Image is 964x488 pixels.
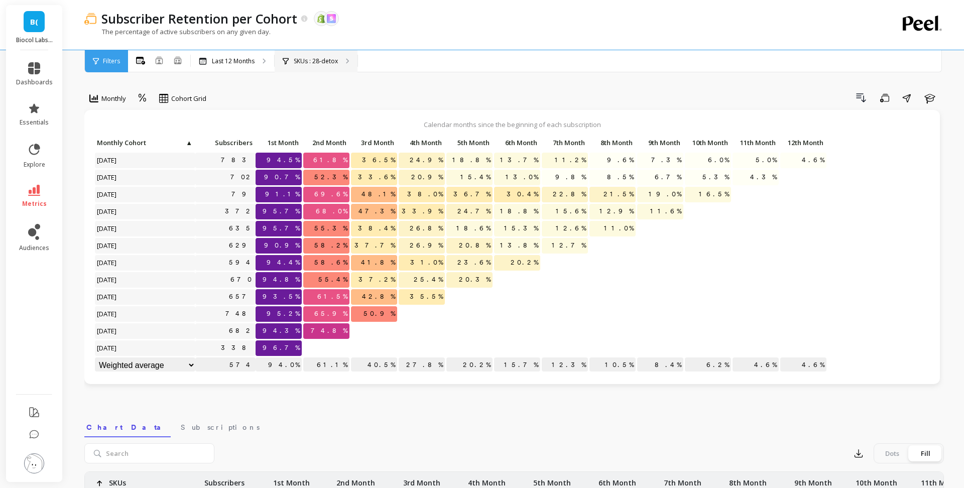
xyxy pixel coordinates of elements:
p: 7th Month [664,472,701,488]
div: Toggle SortBy [303,136,350,151]
span: 19.0% [647,187,683,202]
span: [DATE] [95,289,119,304]
span: 47.3% [356,204,397,219]
div: Toggle SortBy [589,136,637,151]
p: 12th Month [780,136,826,150]
p: 4.6% [733,357,779,373]
p: 11th Month [921,472,962,488]
p: Subscriber Retention per Cohort [101,10,297,27]
div: Toggle SortBy [94,136,142,151]
a: 338 [219,340,256,355]
p: 8th Month [589,136,636,150]
span: 22.8% [551,187,588,202]
p: Subscribers [195,136,256,150]
span: 23.6% [455,255,493,270]
p: 1st Month [273,472,310,488]
span: 11th Month [735,139,776,147]
span: 3rd Month [353,139,394,147]
p: 4th Month [399,136,445,150]
span: 12.6% [554,221,588,236]
a: 748 [223,306,256,321]
div: Toggle SortBy [446,136,494,151]
span: 94.8% [261,272,302,287]
span: 65.9% [312,306,349,321]
span: metrics [22,200,47,208]
p: Subscribers [204,472,245,488]
nav: Tabs [84,414,944,437]
a: 372 [223,204,256,219]
span: 18.6% [454,221,493,236]
span: 95.7% [261,221,302,236]
p: SKUs : 28-detox [294,57,338,65]
span: [DATE] [95,306,119,321]
span: 58.6% [312,255,349,270]
p: 15.7% [494,357,540,373]
span: 96.7% [261,340,302,355]
span: explore [24,161,45,169]
p: 10.5% [589,357,636,373]
span: 15.6% [554,204,588,219]
span: [DATE] [95,204,119,219]
span: 5.0% [754,153,779,168]
span: [DATE] [95,272,119,287]
span: 8th Month [591,139,633,147]
span: [DATE] [95,153,119,168]
span: 20.3% [457,272,493,287]
span: 95.2% [265,306,302,321]
p: 4.6% [780,357,826,373]
p: The percentage of active subscribers on any given day. [84,27,271,36]
a: 594 [227,255,256,270]
p: 2nd Month [336,472,375,488]
span: 37.7% [352,238,397,253]
div: Dots [876,445,909,461]
span: 36.7% [451,187,493,202]
p: 574 [195,357,256,373]
span: 95.7% [261,204,302,219]
span: [DATE] [95,255,119,270]
span: 94.3% [261,323,302,338]
span: 18.8% [498,204,540,219]
span: 6.7% [653,170,683,185]
span: 4th Month [401,139,442,147]
div: Toggle SortBy [255,136,303,151]
p: 27.8% [399,357,445,373]
p: 2nd Month [303,136,349,150]
span: 13.0% [504,170,540,185]
p: 9th Month [637,136,683,150]
span: 90.7% [262,170,302,185]
span: 52.3% [312,170,349,185]
div: Fill [909,445,942,461]
span: 8.5% [605,170,636,185]
span: 91.1% [263,187,302,202]
a: 629 [227,238,256,253]
img: profile picture [24,453,44,473]
a: 635 [227,221,256,236]
span: 11.0% [602,221,636,236]
span: 24.7% [455,204,493,219]
span: ▲ [185,139,192,147]
span: 55.4% [316,272,349,287]
div: Toggle SortBy [684,136,732,151]
div: Toggle SortBy [637,136,684,151]
span: 48.1% [359,187,397,202]
p: 4th Month [468,472,506,488]
span: 11.2% [553,153,588,168]
span: [DATE] [95,187,119,202]
span: 58.2% [312,238,349,253]
span: 12.9% [597,204,636,219]
span: 55.3% [312,221,349,236]
span: Cohort Grid [171,94,206,103]
span: 31.0% [408,255,445,270]
span: 18.8% [450,153,493,168]
span: 93.5% [261,289,302,304]
span: 10th Month [687,139,728,147]
span: 30.4% [505,187,540,202]
div: Toggle SortBy [398,136,446,151]
span: 94.4% [265,255,302,270]
p: 8.4% [637,357,683,373]
p: 10th Month [856,472,897,488]
span: Filters [103,57,120,65]
span: 25.4% [412,272,445,287]
span: [DATE] [95,238,119,253]
span: 2nd Month [305,139,346,147]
